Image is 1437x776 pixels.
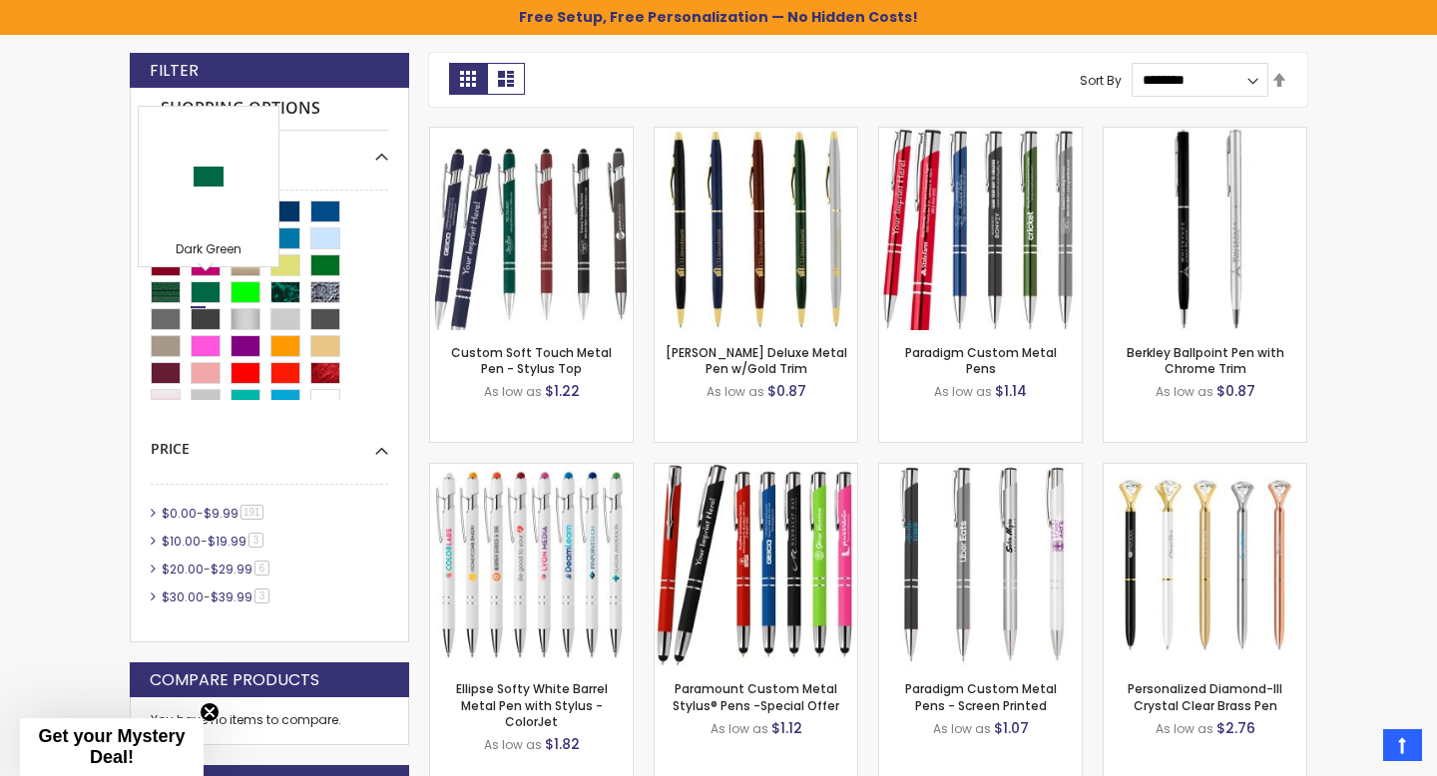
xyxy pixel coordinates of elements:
div: Price [151,425,388,459]
a: $30.00-$39.993 [157,588,276,605]
a: $0.00-$9.99191 [157,505,270,522]
span: $1.12 [771,718,802,738]
span: $39.99 [211,588,252,605]
span: $0.87 [1216,381,1255,401]
div: Get your Mystery Deal!Close teaser [20,718,204,776]
img: Custom Soft Touch Metal Pen - Stylus Top [430,128,633,330]
span: 6 [254,561,269,576]
img: Cooper Deluxe Metal Pen w/Gold Trim [655,128,857,330]
img: Paramount Custom Metal Stylus® Pens -Special Offer [655,464,857,666]
img: Paradigm Custom Metal Pens - Screen Printed [879,464,1082,666]
a: $10.00-$19.993 [157,533,270,550]
img: Personalized Diamond-III Crystal Clear Brass Pen [1104,464,1306,666]
a: Cooper Deluxe Metal Pen w/Gold Trim [655,127,857,144]
span: $29.99 [211,561,252,578]
strong: Compare Products [150,669,319,691]
a: Paramount Custom Metal Stylus® Pens -Special Offer [673,680,839,713]
span: As low as [484,736,542,753]
span: Get your Mystery Deal! [38,726,185,767]
a: $20.00-$29.996 [157,561,276,578]
span: As low as [484,383,542,400]
span: $1.22 [545,381,580,401]
a: Ellipse Softy White Barrel Metal Pen with Stylus - ColorJet [430,463,633,480]
span: $9.99 [204,505,239,522]
button: Close teaser [200,702,220,722]
img: Berkley Ballpoint Pen with Chrome Trim [1104,128,1306,330]
a: Personalized Diamond-III Crystal Clear Brass Pen [1104,463,1306,480]
span: $19.99 [208,533,246,550]
img: Paradigm Plus Custom Metal Pens [879,128,1082,330]
a: Custom Soft Touch Metal Pen - Stylus Top [430,127,633,144]
span: As low as [1156,383,1213,400]
strong: Filter [150,60,199,82]
a: Berkley Ballpoint Pen with Chrome Trim [1127,344,1284,377]
a: Paradigm Custom Metal Pens - Screen Printed [879,463,1082,480]
a: [PERSON_NAME] Deluxe Metal Pen w/Gold Trim [666,344,847,377]
strong: Grid [449,63,487,95]
strong: Shopping Options [151,88,388,131]
span: As low as [711,720,768,737]
span: $10.00 [162,533,201,550]
span: 3 [254,588,269,603]
span: $1.82 [545,734,580,754]
span: $20.00 [162,561,204,578]
label: Sort By [1080,71,1122,88]
span: $0.00 [162,505,197,522]
a: Paradigm Custom Metal Pens [905,344,1057,377]
span: As low as [933,720,991,737]
span: As low as [934,383,992,400]
a: Paradigm Plus Custom Metal Pens [879,127,1082,144]
a: Paradigm Custom Metal Pens - Screen Printed [905,680,1057,713]
span: $30.00 [162,588,204,605]
div: You have no items to compare. [130,697,409,744]
span: As low as [707,383,764,400]
span: $0.87 [767,381,806,401]
span: $1.14 [995,381,1027,401]
img: Ellipse Softy White Barrel Metal Pen with Stylus - ColorJet [430,464,633,666]
a: Paramount Custom Metal Stylus® Pens -Special Offer [655,463,857,480]
a: Berkley Ballpoint Pen with Chrome Trim [1104,127,1306,144]
div: Dark Green [144,241,273,261]
span: 3 [248,533,263,548]
span: 191 [240,505,263,520]
a: Ellipse Softy White Barrel Metal Pen with Stylus - ColorJet [456,680,608,729]
a: Custom Soft Touch Metal Pen - Stylus Top [451,344,612,377]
